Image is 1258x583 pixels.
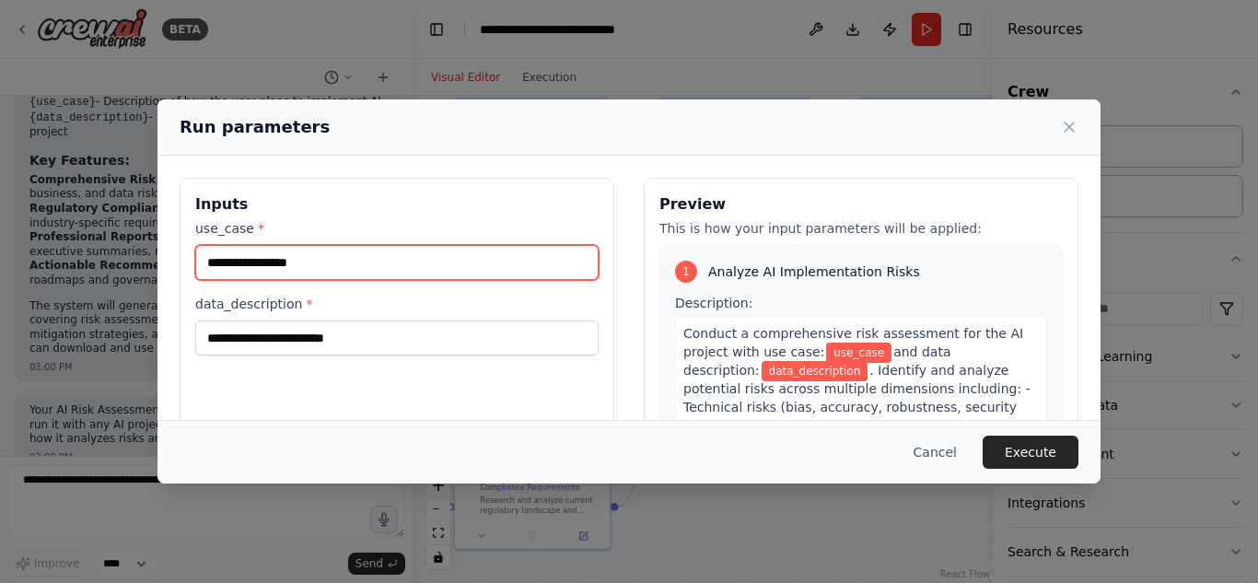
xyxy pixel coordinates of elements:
[675,296,752,310] span: Description:
[826,343,891,363] span: Variable: use_case
[659,193,1063,216] h3: Preview
[675,261,697,283] div: 1
[195,219,599,238] label: use_case
[708,262,920,281] span: Analyze AI Implementation Risks
[762,361,868,381] span: Variable: data_description
[899,436,972,469] button: Cancel
[683,344,950,378] span: and data description:
[180,114,330,140] h2: Run parameters
[195,193,599,216] h3: Inputs
[983,436,1078,469] button: Execute
[659,219,1063,238] p: This is how your input parameters will be applied:
[195,295,599,313] label: data_description
[683,326,1023,359] span: Conduct a comprehensive risk assessment for the AI project with use case:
